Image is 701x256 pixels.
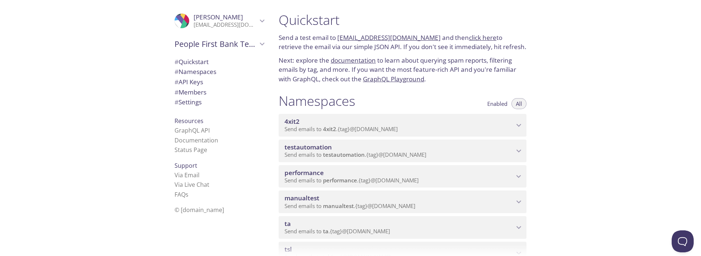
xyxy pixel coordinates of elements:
[323,125,336,133] span: 4xit2
[175,98,202,106] span: Settings
[279,12,526,28] h1: Quickstart
[175,88,179,96] span: #
[285,194,319,202] span: manualtest
[279,190,526,213] div: manualtest namespace
[363,75,424,83] a: GraphQL Playground
[175,57,209,66] span: Quickstart
[169,97,270,107] div: Team Settings
[175,67,179,76] span: #
[175,78,203,86] span: API Keys
[285,151,426,158] span: Send emails to . {tag} @[DOMAIN_NAME]
[175,181,209,189] a: Via Live Chat
[483,98,512,109] button: Enabled
[323,227,329,235] span: ta
[169,57,270,67] div: Quickstart
[285,227,390,235] span: Send emails to . {tag} @[DOMAIN_NAME]
[331,56,376,64] a: documentation
[169,9,270,33] div: Sumanth Borra
[279,114,526,137] div: 4xit2 namespace
[175,206,224,214] span: © [DOMAIN_NAME]
[175,57,179,66] span: #
[169,67,270,77] div: Namespaces
[285,168,324,177] span: performance
[323,177,357,184] span: performance
[279,216,526,239] div: ta namespace
[169,77,270,87] div: API Keys
[169,34,270,53] div: People First Bank Testing Services
[511,98,526,109] button: All
[175,117,203,125] span: Resources
[279,33,526,52] p: Send a test email to and then to retrieve the email via our simple JSON API. If you don't see it ...
[279,165,526,188] div: performance namespace
[175,162,197,170] span: Support
[194,13,243,21] span: [PERSON_NAME]
[194,21,257,29] p: [EMAIL_ADDRESS][DOMAIN_NAME]
[279,93,355,109] h1: Namespaces
[337,33,441,42] a: [EMAIL_ADDRESS][DOMAIN_NAME]
[279,56,526,84] p: Next: explore the to learn about querying spam reports, filtering emails by tag, and more. If you...
[175,39,257,49] span: People First Bank Testing Services
[175,78,179,86] span: #
[285,117,300,126] span: 4xit2
[186,190,188,199] span: s
[672,230,694,252] iframe: Help Scout Beacon - Open
[175,88,206,96] span: Members
[285,202,415,209] span: Send emails to . {tag} @[DOMAIN_NAME]
[279,140,526,162] div: testautomation namespace
[469,33,496,42] a: click here
[175,190,188,199] a: FAQ
[285,143,332,151] span: testautomation
[175,171,199,179] a: Via Email
[175,146,207,154] a: Status Page
[285,177,419,184] span: Send emails to . {tag} @[DOMAIN_NAME]
[285,125,398,133] span: Send emails to . {tag} @[DOMAIN_NAME]
[175,126,210,134] a: GraphQL API
[175,98,179,106] span: #
[323,151,365,158] span: testautomation
[285,219,291,228] span: ta
[169,87,270,97] div: Members
[175,136,218,144] a: Documentation
[323,202,354,209] span: manualtest
[175,67,216,76] span: Namespaces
